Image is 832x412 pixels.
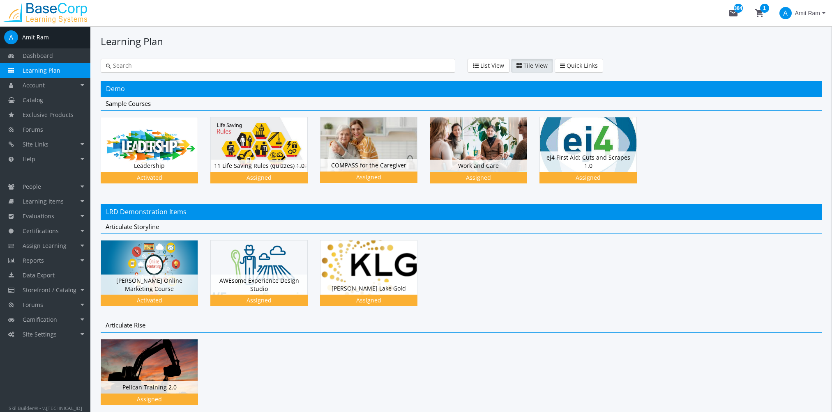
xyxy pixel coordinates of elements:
span: Quick Links [567,62,598,69]
small: SkillBuilder® - v.[TECHNICAL_ID] [9,405,82,411]
span: Amit Ram [795,6,820,21]
div: Leadership [101,160,198,172]
input: Search [111,62,450,70]
span: Sample Courses [106,99,151,108]
span: Account [23,81,45,89]
div: [PERSON_NAME] Lake Gold [320,282,417,295]
div: AWEsome Experience Design Studio [210,240,320,318]
span: Assign Learning [23,242,67,249]
span: List View [480,62,504,69]
div: Assigned [212,296,306,304]
span: Demo [106,84,125,93]
span: Learning Items [23,197,64,205]
span: Storefront / Catalog [23,286,76,294]
span: A [4,30,18,44]
div: COMPASS for the Caregiver [320,159,417,172]
h1: Learning Plan [101,34,822,48]
span: Exclusive Products [23,111,74,119]
span: Articulate Rise [106,321,145,329]
span: Tile View [523,62,548,69]
div: 11 Life Saving Rules (quizzes) 1.0 [211,160,307,172]
span: Articulate Storyline [106,222,159,231]
span: Forums [23,126,43,133]
span: Forums [23,301,43,309]
div: Work and Care [430,160,527,172]
div: COMPASS for the Caregiver [320,117,430,195]
div: Work and Care [430,117,539,195]
span: Certifications [23,227,59,235]
div: ej4 First Aid: Cuts and Scrapes 1.0 [539,117,649,195]
mat-icon: mail [728,8,738,18]
div: AWEsome Experience Design Studio [211,275,307,295]
div: Assigned [322,173,416,181]
span: Evaluations [23,212,54,220]
span: Data Export [23,271,55,279]
div: Activated [102,296,196,304]
span: Catalog [23,96,43,104]
div: [PERSON_NAME] Online Marketing Course [101,275,198,295]
div: Assigned [431,174,525,182]
span: A [779,7,792,19]
div: [PERSON_NAME] Lake Gold [320,240,430,318]
div: Activated [102,174,196,182]
span: Gamification [23,316,57,323]
div: Pelican Training 2.0 [101,381,198,394]
span: LRD Demonstration Items [106,207,187,216]
span: Help [23,155,35,163]
div: [PERSON_NAME] Online Marketing Course [101,240,210,318]
div: Assigned [541,174,635,182]
span: Reports [23,256,44,264]
span: Learning Plan [23,66,60,74]
span: Site Settings [23,330,57,338]
span: People [23,183,41,190]
div: Assigned [102,395,196,403]
div: Leadership [101,117,210,195]
div: 11 Life Saving Rules (quizzes) 1.0 [210,117,320,195]
div: Assigned [322,296,416,304]
span: Dashboard [23,52,53,60]
div: Assigned [212,174,306,182]
div: Amit Ram [22,33,49,41]
mat-icon: shopping_cart [755,8,765,18]
div: ej4 First Aid: Cuts and Scrapes 1.0 [540,151,636,172]
span: Site Links [23,140,48,148]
